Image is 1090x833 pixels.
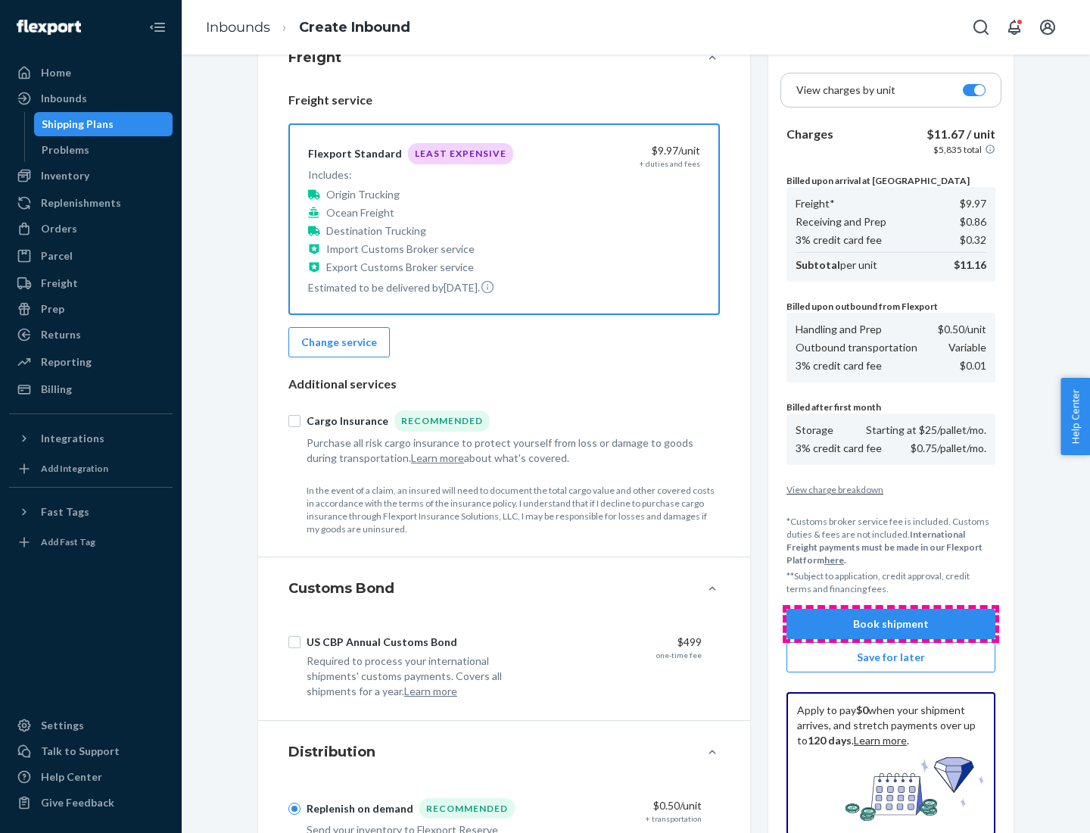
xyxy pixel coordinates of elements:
p: $11.16 [954,257,986,273]
p: Billed after first month [786,401,995,413]
div: Talk to Support [41,744,120,759]
p: Origin Trucking [326,187,400,202]
div: Returns [41,327,81,342]
button: Learn more [411,451,464,466]
a: Home [9,61,173,85]
p: Apply to pay when your shipment arrives, and stretch payments over up to . . [797,703,985,748]
button: Learn more [404,684,457,699]
div: Billing [41,382,72,397]
p: Ocean Freight [326,205,394,220]
p: Estimated to be delivered by [DATE] . [308,279,513,295]
button: Book shipment [786,609,995,639]
div: Cargo Insurance [307,413,388,429]
a: Help Center [9,765,173,789]
div: Purchase all risk cargo insurance to protect yourself from loss or damage to goods during transpo... [307,435,702,466]
p: 3% credit card fee [796,358,882,373]
div: Add Fast Tag [41,535,95,548]
a: Replenishments [9,191,173,215]
p: $11.67 / unit [926,126,995,143]
div: $9.97 /unit [543,143,700,158]
button: Help Center [1060,378,1090,455]
p: Starting at $25/pallet/mo. [866,423,986,438]
p: View charges by unit [796,83,895,98]
div: Replenishments [41,195,121,211]
div: Add Integration [41,462,108,475]
img: Flexport logo [17,20,81,35]
button: Give Feedback [9,791,173,815]
a: Returns [9,323,173,347]
p: Storage [796,423,833,438]
div: $0.50 /unit [544,798,702,813]
input: US CBP Annual Customs Bond [288,636,301,648]
div: Integrations [41,431,104,446]
b: Subtotal [796,258,840,271]
div: Required to process your international shipments' customs payments. Covers all shipments for a year. [307,654,532,699]
a: Billing [9,377,173,401]
a: here [824,554,844,566]
p: $0.75/pallet/mo. [911,441,986,456]
p: $0.01 [960,358,986,373]
p: 3% credit card fee [796,441,882,456]
p: $0.50 /unit [938,322,986,337]
div: Least Expensive [408,143,513,164]
div: + duties and fees [640,158,700,169]
button: Open account menu [1032,12,1063,42]
p: Handling and Prep [796,322,882,337]
a: Inbounds [206,19,270,36]
button: View charge breakdown [786,483,995,496]
input: Cargo InsuranceRecommended [288,415,301,427]
b: $0 [856,704,868,716]
p: Import Customs Broker service [326,242,475,257]
p: Variable [948,340,986,355]
div: Give Feedback [41,795,114,810]
button: Change service [288,327,390,357]
b: 120 days [808,734,852,747]
a: Problems [34,138,173,162]
ol: breadcrumbs [194,5,422,50]
div: Orders [41,221,77,236]
a: Settings [9,713,173,738]
p: Billed upon arrival at [GEOGRAPHIC_DATA] [786,174,995,187]
div: Home [41,65,71,80]
a: Learn more [854,734,907,747]
div: Flexport Standard [308,146,402,161]
p: **Subject to application, credit approval, credit terms and financing fees. [786,569,995,595]
div: $499 [544,635,702,650]
h4: Distribution [288,742,375,762]
div: Replenish on demand [307,801,413,816]
button: Open notifications [999,12,1029,42]
button: Save for later [786,642,995,672]
div: + transportation [646,813,702,824]
p: Freight service [288,92,720,109]
p: Destination Trucking [326,223,426,239]
a: Orders [9,217,173,241]
a: Add Integration [9,457,173,481]
a: Inbounds [9,86,173,111]
div: US CBP Annual Customs Bond [307,635,457,650]
a: Inventory [9,164,173,188]
input: Replenish on demandRecommended [288,803,301,815]
p: $5,835 total [933,143,982,156]
p: per unit [796,257,877,273]
button: Fast Tags [9,500,173,524]
div: Recommended [394,410,490,431]
p: Billed upon outbound from Flexport [786,300,995,313]
a: Reporting [9,350,173,374]
p: *Customs broker service fee is included. Customs duties & fees are not included. [786,515,995,567]
div: one-time fee [656,650,702,660]
a: Prep [9,297,173,321]
a: Shipping Plans [34,112,173,136]
p: $9.97 [960,196,986,211]
p: Freight* [796,196,835,211]
p: In the event of a claim, an insured will need to document the total cargo value and other covered... [307,484,720,536]
button: Close Navigation [142,12,173,42]
button: Open Search Box [966,12,996,42]
button: Integrations [9,426,173,451]
p: Includes: [308,167,513,183]
h4: Freight [288,48,341,67]
div: Freight [41,276,78,291]
div: Inbounds [41,91,87,106]
b: Charges [786,126,833,141]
